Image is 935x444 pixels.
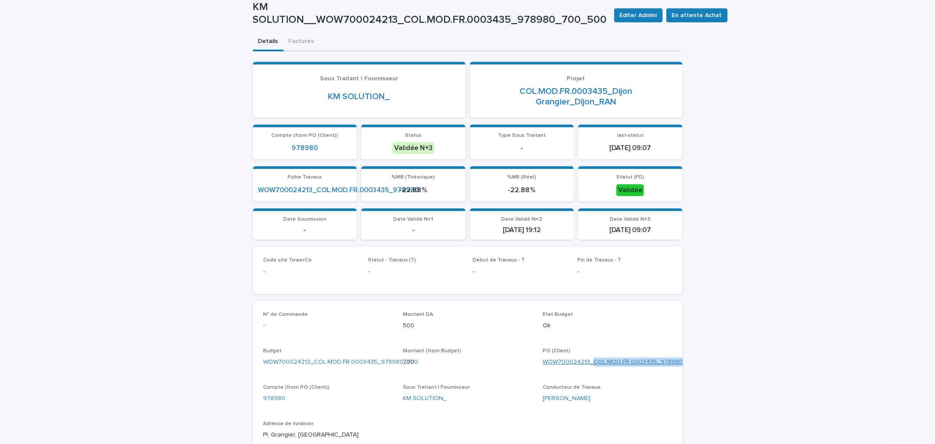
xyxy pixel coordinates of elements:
span: Date Validé N+1 [393,217,433,222]
p: KM SOLUTION__WOW700024213_COL.MOD.FR.0003435_978980_700_500 [253,1,607,26]
span: Status [405,133,422,138]
a: 978980 [292,144,318,152]
span: Code site TowerCo [263,258,312,263]
span: Etat Budget [543,312,573,317]
p: 500 [403,321,532,330]
a: [PERSON_NAME] [543,394,590,403]
div: Validée [616,184,644,196]
span: N° de Commande [263,312,308,317]
span: Montant DA [403,312,433,317]
a: 978980 [263,394,286,403]
p: - [578,267,672,276]
span: En attente Achat [672,11,722,20]
button: Editer Admini [614,8,663,22]
button: En attente Achat [666,8,728,22]
p: 700 [403,358,532,367]
a: WOW700024213_COL.MOD.FR.0003435_978980_700 [263,358,419,367]
div: Validée N+3 [392,142,434,154]
span: Sous Traitant | Fournisseur [403,385,470,390]
p: - [263,321,393,330]
p: - [475,144,569,152]
span: Sous Traitant | Fournisseur [320,75,398,82]
p: - [473,267,567,276]
span: Début de Travaux - T [473,258,525,263]
a: KM SOLUTION_ [328,91,390,102]
p: - [258,226,352,234]
p: - [263,267,358,276]
button: Factures [284,33,320,51]
p: -22.88 % [475,186,569,194]
p: [DATE] 09:07 [583,226,677,234]
span: Statut (FD) [616,175,644,180]
a: COL.MOD.FR.0003435_Dijon Grangier_Dijon_RAN [480,86,672,107]
a: WOW700024213_COL.MOD.FR.0003435_978980 [543,358,683,367]
span: Statut - Travaux (T) [368,258,416,263]
span: Date Validé N+3 [610,217,651,222]
span: Projet [567,75,585,82]
a: KM SOLUTION_ [403,394,447,403]
p: [DATE] 09:07 [583,144,677,152]
span: Editer Admini [620,11,657,20]
span: PO (Client) [543,348,570,354]
span: Fiche Travaux [288,175,322,180]
span: Compte (from PO (Client)) [263,385,330,390]
span: Date Validé N+2 [501,217,542,222]
span: last-statut [617,133,643,138]
p: [DATE] 19:12 [475,226,569,234]
p: - [366,226,460,234]
span: Type Sous Traitant [498,133,546,138]
p: - [368,267,462,276]
span: Fin de Travaux - T [578,258,622,263]
span: Conducteur de Travaux [543,385,601,390]
span: Date Soumission [283,217,327,222]
span: Compte (from PO (Client)) [271,133,338,138]
span: Montant (from Budget) [403,348,461,354]
span: Adresse de livraison [263,421,314,426]
span: %MB (Réel) [507,175,536,180]
span: Budget [263,348,282,354]
a: WOW700024213_COL.MOD.FR.0003435_978980 [258,186,420,194]
p: -22.88 % [366,186,460,194]
p: Pl. Grangier, [GEOGRAPHIC_DATA] [263,430,393,440]
button: Details [253,33,284,51]
p: Ok [543,321,672,330]
span: %MB (Théorique) [391,175,435,180]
